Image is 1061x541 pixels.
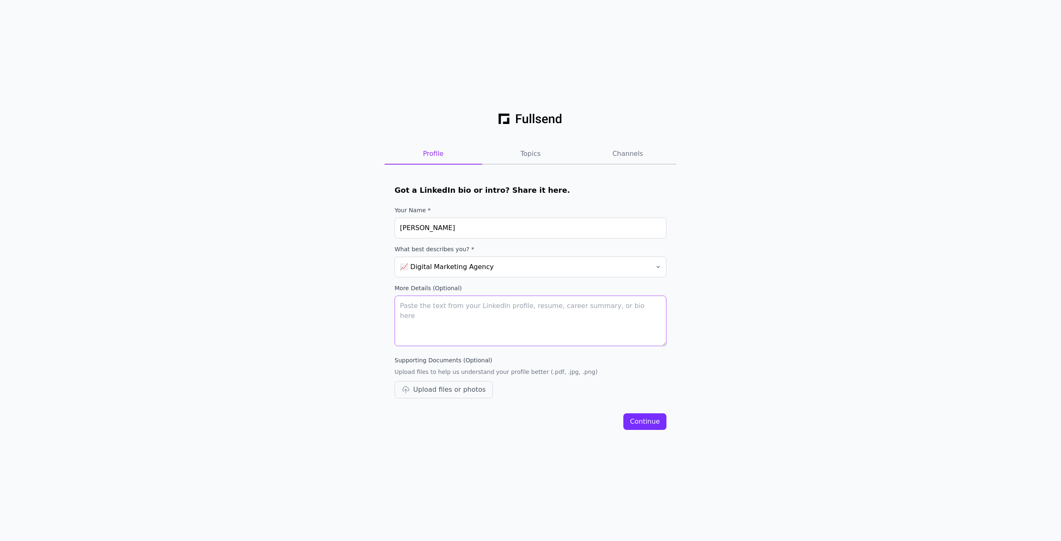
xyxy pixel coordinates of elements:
p: Upload files to help us understand your profile better (.pdf, .jpg, .png) [395,368,666,376]
h1: Got a LinkedIn bio or intro? Share it here. [395,184,666,196]
p: Supporting Documents (Optional) [395,356,666,364]
label: More details (Optional) [395,284,666,292]
button: Topics [482,144,579,165]
button: 📈 Digital Marketing Agency [395,257,666,277]
button: Channels [579,144,676,165]
input: Enter your name [395,218,666,238]
span: 📈 Digital Marketing Agency [400,262,649,272]
div: Continue [630,417,660,427]
button: Profile [385,144,482,165]
button: Upload files or photos [395,381,493,398]
div: Upload files or photos [402,385,486,395]
label: What best describes you? * [395,245,666,253]
div: Your Name * [395,206,431,214]
button: Continue [623,413,666,430]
